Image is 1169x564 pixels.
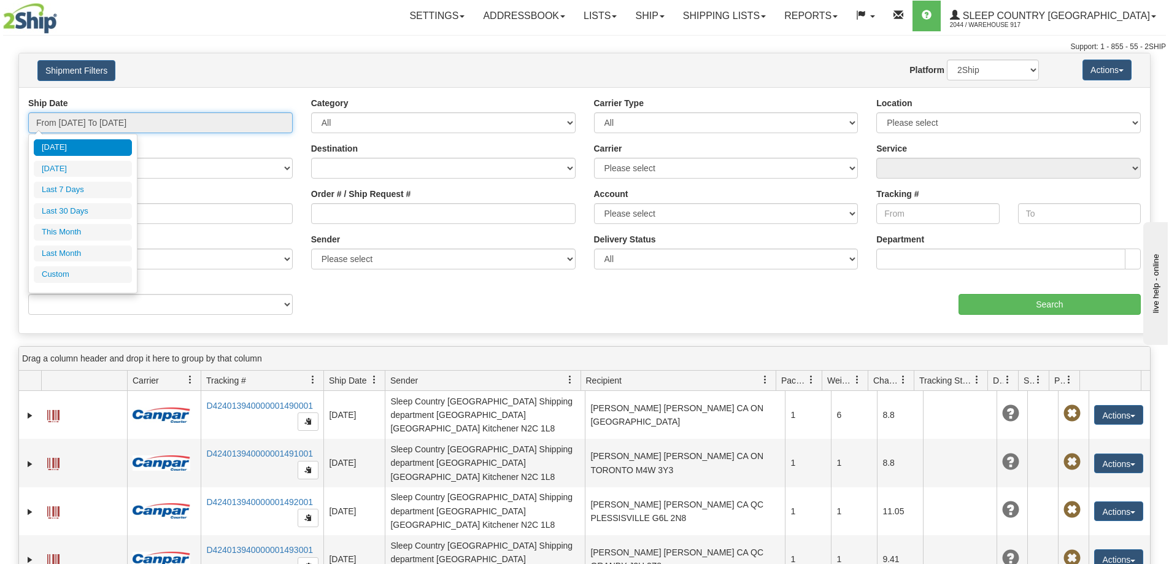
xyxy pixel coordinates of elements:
span: Ship Date [329,374,366,387]
span: Delivery Status [993,374,1003,387]
td: [DATE] [323,439,385,487]
span: Tracking # [206,374,246,387]
a: Expand [24,506,36,518]
label: Category [311,97,349,109]
button: Actions [1094,405,1143,425]
span: 2044 / Warehouse 917 [950,19,1042,31]
td: [PERSON_NAME] [PERSON_NAME] CA ON TORONTO M4W 3Y3 [585,439,785,487]
td: [DATE] [323,487,385,535]
span: Pickup Not Assigned [1063,501,1081,519]
a: D424013940000001490001 [206,401,313,411]
button: Actions [1082,60,1132,80]
a: Packages filter column settings [801,369,822,390]
td: 1 [785,487,831,535]
a: Ship [626,1,673,31]
div: live help - online [9,10,114,20]
label: Sender [311,233,340,245]
a: Tracking Status filter column settings [966,369,987,390]
a: Expand [24,458,36,470]
a: Reports [775,1,847,31]
span: Weight [827,374,853,387]
td: 1 [785,391,831,439]
a: Addressbook [474,1,574,31]
a: Shipping lists [674,1,775,31]
a: D424013940000001492001 [206,497,313,507]
label: Ship Date [28,97,68,109]
a: Label [47,501,60,520]
li: Last 7 Days [34,182,132,198]
li: Last 30 Days [34,203,132,220]
td: [DATE] [323,391,385,439]
div: Support: 1 - 855 - 55 - 2SHIP [3,42,1166,52]
a: Label [47,404,60,424]
td: 6 [831,391,877,439]
img: 14 - Canpar [133,408,190,423]
a: Recipient filter column settings [755,369,776,390]
label: Department [876,233,924,245]
span: Unknown [1002,501,1019,519]
a: Settings [400,1,474,31]
button: Shipment Filters [37,60,115,81]
label: Destination [311,142,358,155]
label: Order # / Ship Request # [311,188,411,200]
button: Copy to clipboard [298,509,318,527]
td: Sleep Country [GEOGRAPHIC_DATA] Shipping department [GEOGRAPHIC_DATA] [GEOGRAPHIC_DATA] Kitchener... [385,391,585,439]
a: Pickup Status filter column settings [1059,369,1079,390]
span: Charge [873,374,899,387]
td: 1 [831,439,877,487]
a: Delivery Status filter column settings [997,369,1018,390]
span: Sender [390,374,418,387]
span: Pickup Status [1054,374,1065,387]
a: Weight filter column settings [847,369,868,390]
a: Tracking # filter column settings [303,369,323,390]
a: Lists [574,1,626,31]
td: 1 [831,487,877,535]
li: This Month [34,224,132,241]
a: Expand [24,409,36,422]
input: To [1018,203,1141,224]
span: Unknown [1002,454,1019,471]
label: Carrier [594,142,622,155]
label: Carrier Type [594,97,644,109]
span: Pickup Not Assigned [1063,454,1081,471]
span: Pickup Not Assigned [1063,405,1081,422]
a: Shipment Issues filter column settings [1028,369,1049,390]
a: Sender filter column settings [560,369,581,390]
li: Last Month [34,245,132,262]
span: Carrier [133,374,159,387]
input: From [876,203,999,224]
label: Service [876,142,907,155]
td: [PERSON_NAME] [PERSON_NAME] CA ON [GEOGRAPHIC_DATA] [585,391,785,439]
label: Tracking # [876,188,919,200]
label: Platform [909,64,944,76]
span: Packages [781,374,807,387]
td: 8.8 [877,391,923,439]
td: 11.05 [877,487,923,535]
div: grid grouping header [19,347,1150,371]
td: Sleep Country [GEOGRAPHIC_DATA] Shipping department [GEOGRAPHIC_DATA] [GEOGRAPHIC_DATA] Kitchener... [385,487,585,535]
span: Sleep Country [GEOGRAPHIC_DATA] [960,10,1150,21]
img: 14 - Canpar [133,455,190,471]
img: logo2044.jpg [3,3,57,34]
button: Actions [1094,454,1143,473]
span: Shipment Issues [1024,374,1034,387]
td: Sleep Country [GEOGRAPHIC_DATA] Shipping department [GEOGRAPHIC_DATA] [GEOGRAPHIC_DATA] Kitchener... [385,439,585,487]
a: D424013940000001493001 [206,545,313,555]
span: Recipient [586,374,622,387]
a: Carrier filter column settings [180,369,201,390]
button: Actions [1094,501,1143,521]
li: Custom [34,266,132,283]
button: Copy to clipboard [298,461,318,479]
label: Location [876,97,912,109]
a: Sleep Country [GEOGRAPHIC_DATA] 2044 / Warehouse 917 [941,1,1165,31]
img: 14 - Canpar [133,503,190,519]
td: [PERSON_NAME] [PERSON_NAME] CA QC PLESSISVILLE G6L 2N8 [585,487,785,535]
td: 8.8 [877,439,923,487]
span: Unknown [1002,405,1019,422]
td: 1 [785,439,831,487]
a: Charge filter column settings [893,369,914,390]
li: [DATE] [34,161,132,177]
a: D424013940000001491001 [206,449,313,458]
a: Label [47,452,60,472]
label: Account [594,188,628,200]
